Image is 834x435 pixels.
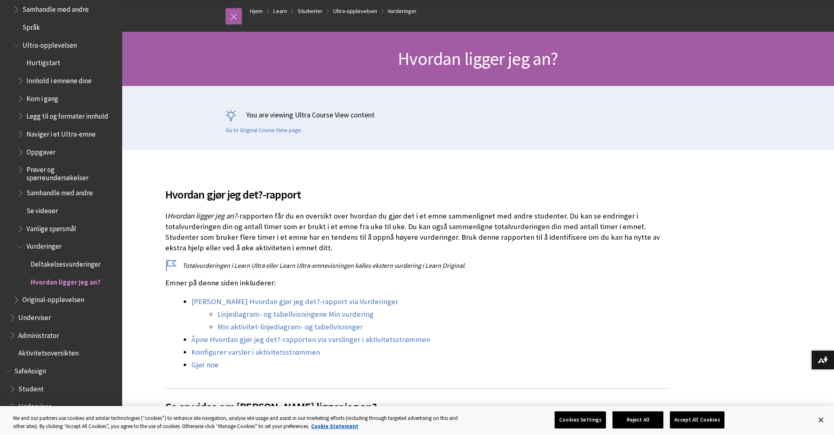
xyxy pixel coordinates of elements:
[165,278,670,288] p: Emner på denne siden inkluderer:
[26,109,108,120] span: Legg til og formater innhold
[388,6,417,16] a: Vurderinger
[31,257,101,268] span: Deltakelsesvurderinger
[165,261,670,270] p: Totalvurderingen i Learn Ultra eller Learn Ultra-emnevisningen kalles ekstern vurdering i Learn O...
[217,322,363,332] a: Min aktivitet-linjediagram- og tabellvisninger
[226,110,731,120] p: You are viewing Ultra Course View content
[26,145,55,156] span: Oppgaver
[26,186,93,197] span: Samhandle med andre
[18,329,59,340] span: Administrator
[191,335,430,344] a: Åpne Hvordan gjør jeg det?-rapporten via varslinger i aktivitetsstrømmen
[226,127,302,134] a: Go to Original Course View page.
[167,211,237,221] span: Hvordan ligger jeg an?
[26,204,58,215] span: Se videoer
[18,400,51,411] span: Underviser
[612,411,663,428] button: Reject All
[22,20,40,31] span: Språk
[398,47,558,70] span: Hvordan ligger jeg an?
[165,211,670,254] p: I -rapporten får du en oversikt over hvordan du gjør det i et emne sammenlignet med andre student...
[333,6,377,16] a: Ultra-opplevelsen
[217,309,373,319] a: Linjediagram- og tabellvisningene Min vurdering
[191,347,320,357] a: Konfigurer varsler i aktivitetsstrømmen
[18,346,79,357] span: Aktivitetsoversikten
[26,56,60,67] span: Hurtigstart
[26,222,76,233] span: Vanlige spørsmål
[26,240,61,251] span: Vurderinger
[26,163,116,182] span: Prøver og spørreundersøkelser
[165,176,670,203] h2: Hvordan gjør jeg det?-rapport
[26,74,92,85] span: Innhold i emnene dine
[191,360,219,370] a: Gjør noe
[22,293,84,304] span: Original-opplevelsen
[165,388,670,415] h2: Se en video om [PERSON_NAME] ligger jeg an?
[311,423,358,430] a: More information about your privacy, opens in a new tab
[18,311,51,322] span: Underviser
[5,364,117,431] nav: Book outline for Blackboard SafeAssign
[18,382,44,393] span: Student
[22,38,77,49] span: Ultra-opplevelsen
[298,6,323,16] a: Studenter
[26,127,96,138] span: Naviger i et Ultra-emne
[555,411,606,428] button: Cookies Settings
[26,92,58,103] span: Kom i gang
[191,297,398,307] a: [PERSON_NAME] Hvordan gjør jeg det?-rapport via Vurderinger
[812,411,830,429] button: Close
[14,364,46,375] span: SafeAssign
[31,275,101,286] span: Hvordan ligger jeg an?
[250,6,263,16] a: Hjem
[273,6,287,16] a: Learn
[22,3,89,14] span: Samhandle med andre
[13,414,459,430] div: We and our partners use cookies and similar technologies (“cookies”) to enhance site navigation, ...
[670,411,724,428] button: Accept All Cookies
